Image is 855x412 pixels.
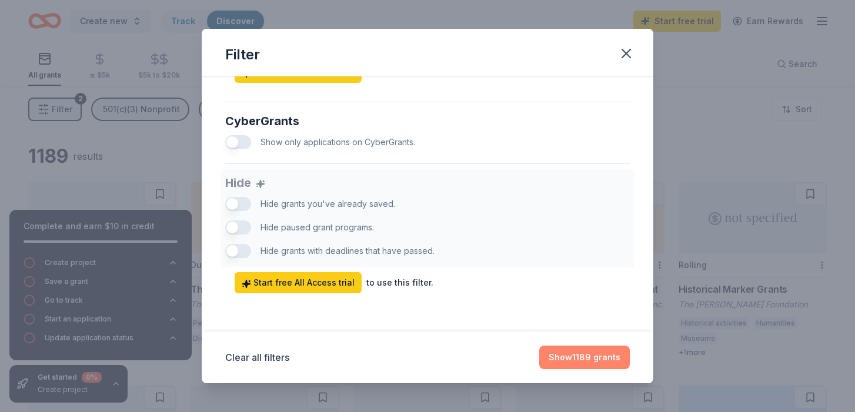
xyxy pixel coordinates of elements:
div: Filter [225,45,260,64]
span: Start free All Access trial [242,276,355,290]
a: Start free All Access trial [235,272,362,293]
div: to use this filter. [366,276,433,290]
button: Show1189 grants [539,346,630,369]
span: Show only applications on CyberGrants. [260,137,415,147]
div: CyberGrants [225,112,630,130]
button: Clear all filters [225,350,289,364]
